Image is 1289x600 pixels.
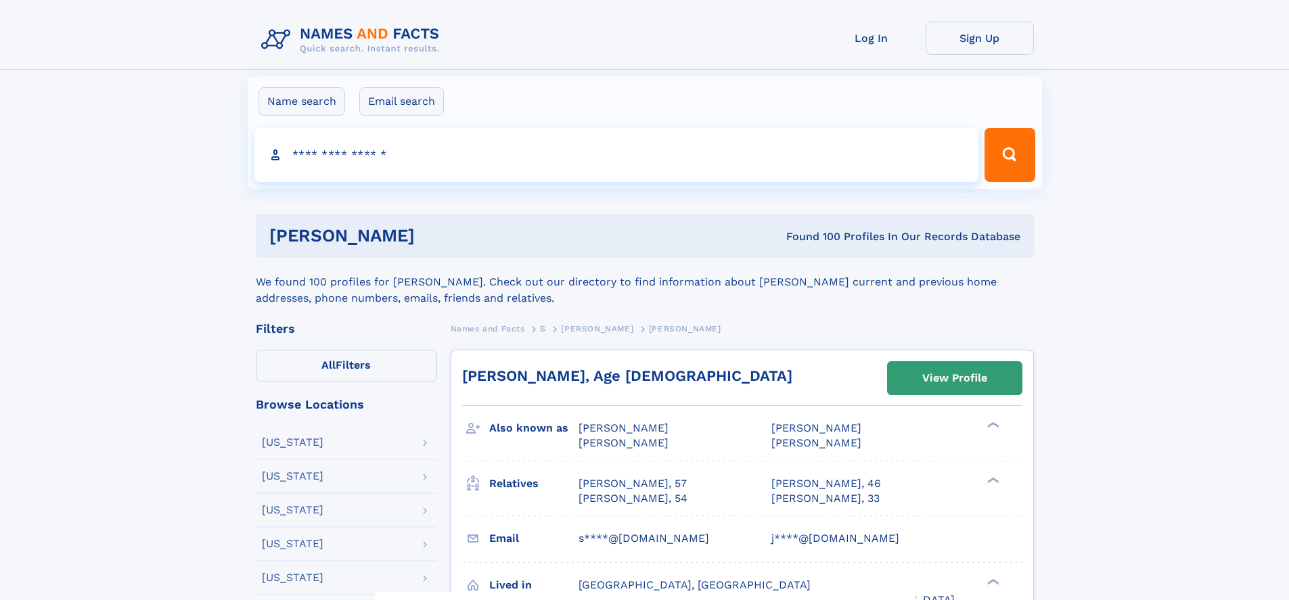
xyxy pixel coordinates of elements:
[256,323,437,335] div: Filters
[489,472,579,495] h3: Relatives
[256,350,437,382] label: Filters
[269,227,601,244] h1: [PERSON_NAME]
[262,505,323,515] div: [US_STATE]
[540,320,546,337] a: S
[600,229,1020,244] div: Found 100 Profiles In Our Records Database
[462,367,792,384] a: [PERSON_NAME], Age [DEMOGRAPHIC_DATA]
[262,471,323,482] div: [US_STATE]
[579,476,687,491] a: [PERSON_NAME], 57
[579,491,687,506] a: [PERSON_NAME], 54
[579,421,669,434] span: [PERSON_NAME]
[540,324,546,333] span: S
[922,363,987,394] div: View Profile
[771,491,880,506] a: [PERSON_NAME], 33
[359,87,444,116] label: Email search
[262,437,323,448] div: [US_STATE]
[262,572,323,583] div: [US_STATE]
[926,22,1034,55] a: Sign Up
[579,578,811,591] span: [GEOGRAPHIC_DATA], [GEOGRAPHIC_DATA]
[984,577,1000,586] div: ❯
[561,324,633,333] span: [PERSON_NAME]
[984,476,1000,484] div: ❯
[649,324,721,333] span: [PERSON_NAME]
[984,421,1000,430] div: ❯
[985,128,1035,182] button: Search Button
[258,87,345,116] label: Name search
[579,436,669,449] span: [PERSON_NAME]
[256,22,451,58] img: Logo Names and Facts
[254,128,979,182] input: search input
[817,22,926,55] a: Log In
[489,527,579,550] h3: Email
[262,538,323,549] div: [US_STATE]
[489,574,579,597] h3: Lived in
[771,421,861,434] span: [PERSON_NAME]
[561,320,633,337] a: [PERSON_NAME]
[771,436,861,449] span: [PERSON_NAME]
[256,398,437,411] div: Browse Locations
[256,258,1034,306] div: We found 100 profiles for [PERSON_NAME]. Check out our directory to find information about [PERSO...
[888,362,1022,394] a: View Profile
[451,320,525,337] a: Names and Facts
[771,476,881,491] a: [PERSON_NAME], 46
[321,359,336,371] span: All
[489,417,579,440] h3: Also known as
